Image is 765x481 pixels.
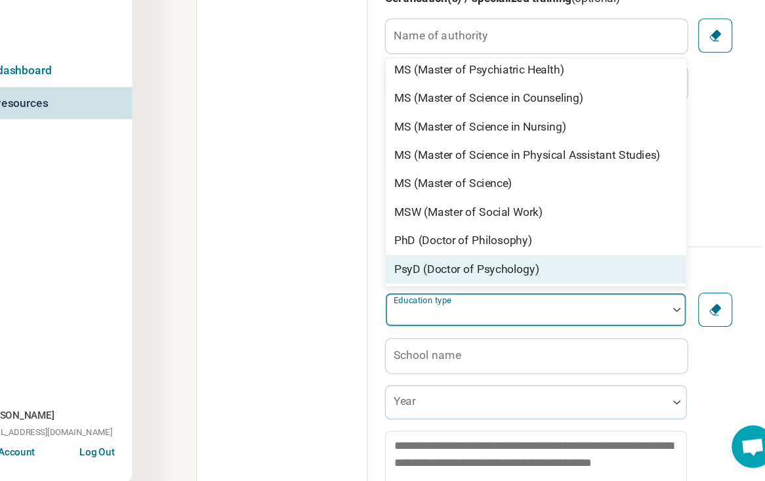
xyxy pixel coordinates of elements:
[399,224,536,240] div: MSW (Master of Social Work)
[398,308,454,318] label: Education type
[399,251,526,266] div: PhD (Doctor of Philosophy)
[16,446,68,460] button: Edit Account
[16,429,139,441] span: [EMAIL_ADDRESS][DOMAIN_NAME]
[710,429,749,468] div: Open chat
[399,172,644,188] div: MS (Master of Science in Physical Assistant Studies)
[562,29,608,41] span: (optional)
[398,400,419,413] label: Year
[16,413,86,427] span: [PERSON_NAME]
[399,146,558,161] div: MS (Master of Science in Nursing)
[399,198,508,214] div: MS (Master of Science)
[109,446,142,457] button: Log Out
[398,359,461,369] label: School name
[399,93,556,109] div: MS (Master of Psychiatric Health)
[390,28,738,43] h3: Certification(s) / specialized training
[399,119,573,135] div: MS (Master of Science in Counseling)
[399,277,533,293] div: PsyD (Doctor of Psychology)
[398,64,486,75] label: Name of authority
